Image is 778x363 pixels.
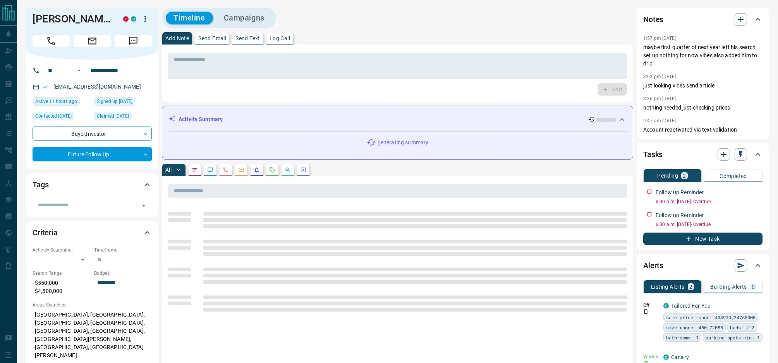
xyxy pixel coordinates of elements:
svg: Calls [223,167,229,173]
p: Search Range: [33,270,90,277]
svg: Email Verified [43,84,48,90]
span: bathrooms: 1 [666,334,699,341]
p: 3:36 pm [DATE] [643,96,676,101]
span: parking spots min: 1 [706,334,760,341]
p: Completed [720,173,747,179]
svg: Requests [269,167,275,173]
span: Signed up [DATE] [97,98,132,105]
h2: Tasks [643,148,663,161]
div: Mon Aug 18 2025 [33,97,90,108]
div: Tags [33,175,152,194]
div: Notes [643,10,763,29]
a: Canary [671,354,689,360]
span: Email [74,35,111,47]
p: 2 [689,284,692,289]
div: Criteria [33,223,152,242]
button: New Task [643,233,763,245]
p: Activity Summary [179,115,223,123]
a: [EMAIL_ADDRESS][DOMAIN_NAME] [53,84,141,90]
svg: Opportunities [285,167,291,173]
button: Open [74,66,84,75]
p: Listing Alerts [651,284,685,289]
p: generating summary [378,139,428,147]
div: property.ca [123,16,129,22]
p: Send Text [235,36,260,41]
p: 1:57 pm [DATE] [643,36,676,41]
span: size range: 450,72088 [666,324,723,331]
span: Contacted [DATE] [35,112,72,120]
div: Future Follow Up [33,147,152,161]
span: Call [33,35,70,47]
p: Weekly [643,353,659,360]
p: Budget: [94,270,152,277]
span: Active 11 hours ago [35,98,77,105]
p: Off [643,302,659,309]
p: Areas Searched: [33,301,152,308]
h2: Notes [643,13,663,26]
p: 6:00 a.m. [DATE] - Overdue [656,198,763,205]
svg: Listing Alerts [254,167,260,173]
p: 9:47 am [DATE] [643,118,676,123]
p: Timeframe: [94,247,152,253]
p: Pending [657,173,678,178]
div: Activity Summary [168,112,627,127]
div: condos.ca [131,16,136,22]
p: Send Email [198,36,226,41]
p: just looking vibes send article [643,82,763,90]
h1: [PERSON_NAME] [33,13,112,25]
div: Tasks [643,145,763,164]
div: Alerts [643,256,763,275]
p: 2 [683,173,686,178]
p: Building Alerts [710,284,747,289]
svg: Lead Browsing Activity [207,167,213,173]
button: Open [138,200,149,211]
div: condos.ca [663,354,669,360]
svg: Emails [238,167,244,173]
span: sale price range: 404910,24750000 [666,313,756,321]
div: Wed Jan 22 2025 [33,112,90,123]
p: 0 [752,284,755,289]
span: Message [115,35,152,47]
div: Tue Aug 01 2023 [94,112,152,123]
p: 6:00 a.m. [DATE] - Overdue [656,221,763,228]
p: Log Call [270,36,290,41]
svg: Notes [192,167,198,173]
svg: Push Notification Only [643,309,649,314]
p: All [165,167,172,173]
svg: Agent Actions [300,167,306,173]
button: Timeline [166,12,213,24]
p: Follow up Reminder [656,188,704,197]
p: maybe first quarter of next year left his search set up nothing for now vibes also added him to drip [643,43,763,68]
p: Add Note [165,36,189,41]
h2: Criteria [33,226,58,239]
button: Campaigns [216,12,272,24]
p: 3:02 pm [DATE] [643,74,676,79]
div: Buyer , Investor [33,127,152,141]
p: $550,000 - $4,500,000 [33,277,90,298]
h2: Tags [33,178,48,191]
p: nothing needed just checking prices [643,104,763,112]
h2: Alerts [643,259,663,272]
span: beds: 2-2 [730,324,754,331]
p: [GEOGRAPHIC_DATA], [GEOGRAPHIC_DATA], [GEOGRAPHIC_DATA], [GEOGRAPHIC_DATA], [GEOGRAPHIC_DATA], [G... [33,308,152,362]
p: Actively Searching: [33,247,90,253]
div: Sun Jan 29 2017 [94,97,152,108]
p: Follow up Reminder [656,211,704,219]
a: Tailored For You [671,303,711,309]
p: Account reactivated via text validation [643,126,763,134]
div: condos.ca [663,303,669,308]
span: Claimed [DATE] [97,112,129,120]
